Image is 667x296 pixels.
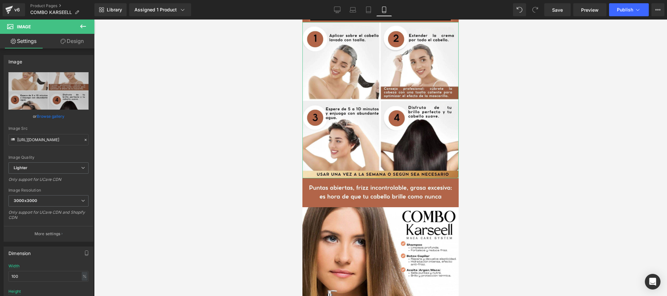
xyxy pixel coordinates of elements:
a: Design [49,34,96,48]
button: Undo [513,3,526,16]
input: Link [8,134,89,145]
div: Only support for UCare CDN and Shopify CDN [8,210,89,224]
span: Save [552,7,563,13]
span: Publish [617,7,633,12]
div: or [8,113,89,120]
span: Preview [581,7,599,13]
a: Product Pages [30,3,94,8]
button: More [651,3,664,16]
b: Lighter [14,165,27,170]
div: Image Resolution [8,188,89,193]
a: Desktop [329,3,345,16]
div: % [82,272,88,281]
div: Image Src [8,126,89,131]
div: Image [8,55,22,64]
span: COMBO KARSEELL [30,10,72,15]
b: 3000x3000 [14,198,37,203]
span: Library [107,7,122,13]
a: New Library [94,3,127,16]
div: Height [8,289,21,294]
a: Tablet [361,3,376,16]
a: Mobile [376,3,392,16]
a: Browse gallery [37,111,64,122]
div: Image Quality [8,155,89,160]
input: auto [8,271,89,282]
div: Assigned 1 Product [134,7,186,13]
div: Dimension [8,247,31,256]
div: v6 [13,6,21,14]
div: Width [8,264,20,268]
a: Laptop [345,3,361,16]
a: v6 [3,3,25,16]
div: Open Intercom Messenger [645,274,660,289]
button: Publish [609,3,649,16]
button: More settings [4,226,93,241]
a: Preview [573,3,606,16]
button: Redo [529,3,542,16]
div: Only support for UCare CDN [8,177,89,186]
span: Image [17,24,31,29]
p: More settings [35,231,61,237]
